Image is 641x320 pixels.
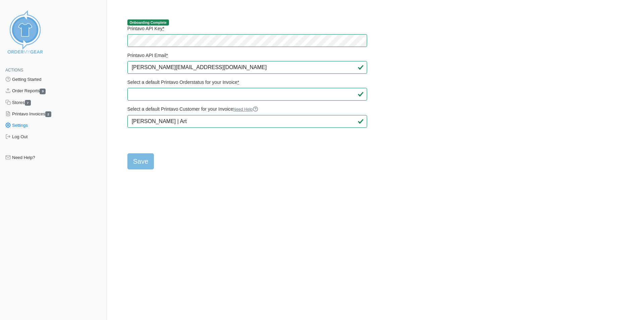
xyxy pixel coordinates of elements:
input: Type at least 4 characters [127,115,367,128]
label: Select a default Printavo Customer for your Invoice [127,106,367,112]
span: Actions [5,68,23,72]
span: 7 [25,100,31,106]
label: Printavo API Email [127,52,367,58]
span: 2 [45,111,51,117]
abbr: required [237,79,239,85]
a: Need Help [233,107,258,112]
label: Select a default Printavo Orderstatus for your Invoice [127,79,367,85]
abbr: required [163,26,164,31]
input: Save [127,153,154,169]
span: Onboarding Complete [127,19,169,25]
span: 3 [40,89,46,94]
label: Printavo API Key [127,25,367,32]
abbr: required [166,53,168,58]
